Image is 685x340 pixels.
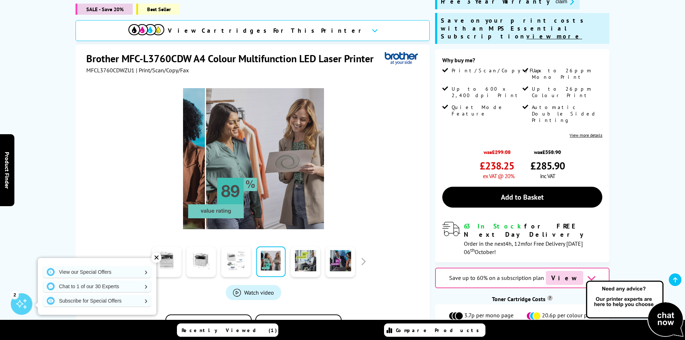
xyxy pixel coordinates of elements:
div: ✕ [151,253,161,263]
a: Recently Viewed (1) [177,323,278,337]
img: Open Live Chat window [584,280,685,339]
strike: £358.90 [542,149,561,155]
u: view more [526,32,582,40]
img: View Cartridges [128,24,164,35]
span: 63 In Stock [464,222,524,230]
span: £238.25 [480,159,514,172]
span: SALE - Save 20% [76,4,133,15]
span: Up to 600 x 2,400 dpi Print [452,86,521,99]
span: Watch video [244,289,274,296]
div: Why buy me? [442,56,602,67]
span: | Print/Scan/Copy/Fax [136,67,189,74]
a: View more details [570,132,602,138]
span: Save up to 60% on a subscription plan [449,274,544,281]
a: Add to Basket [442,187,602,208]
span: was [530,145,565,155]
span: Up to 26ppm Colour Print [532,86,601,99]
span: 3.7p per mono page [464,312,513,320]
span: Recently Viewed (1) [182,327,277,334]
sup: Cost per page [547,295,553,301]
span: Product Finder [4,151,11,189]
img: Brother [385,52,418,65]
a: Subscribe for Special Offers [43,295,151,307]
span: ex VAT @ 20% [483,172,514,180]
a: Product_All_Videos [226,285,281,300]
span: Up to 26ppm Mono Print [532,67,601,80]
span: View Cartridges For This Printer [168,27,366,35]
div: for FREE Next Day Delivery [464,222,602,239]
div: 2 [11,291,19,299]
img: Brother MFC-L3760CDW Thumbnail [183,88,324,229]
sup: th [470,247,475,253]
span: Automatic Double Sided Printing [532,104,601,123]
span: Print/Scan/Copy/Fax [452,67,544,74]
span: 4h, 12m [505,240,525,247]
button: Add to Compare [165,314,252,335]
span: £285.90 [530,159,565,172]
span: View [546,271,583,285]
h1: Brother MFC-L3760CDW A4 Colour Multifunction LED Laser Printer [86,52,381,65]
a: Chat to 1 of our 30 Experts [43,281,151,292]
span: Save on your print costs with an MPS Essential Subscription [441,17,587,40]
span: inc VAT [540,172,555,180]
span: Compare Products [396,327,483,334]
div: Toner Cartridge Costs [435,295,609,303]
span: 20.6p per colour page [542,312,596,320]
a: Compare Products [384,323,485,337]
span: was [480,145,514,155]
div: modal_delivery [442,222,602,255]
span: Order in the next for Free Delivery [DATE] 06 October! [464,240,583,255]
strike: £299.08 [492,149,511,155]
span: MFCL3760CDWZU1 [86,67,134,74]
a: View our Special Offers [43,266,151,278]
button: In the Box [255,314,342,335]
span: Best Seller [136,4,180,15]
span: Quiet Mode Feature [452,104,521,117]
